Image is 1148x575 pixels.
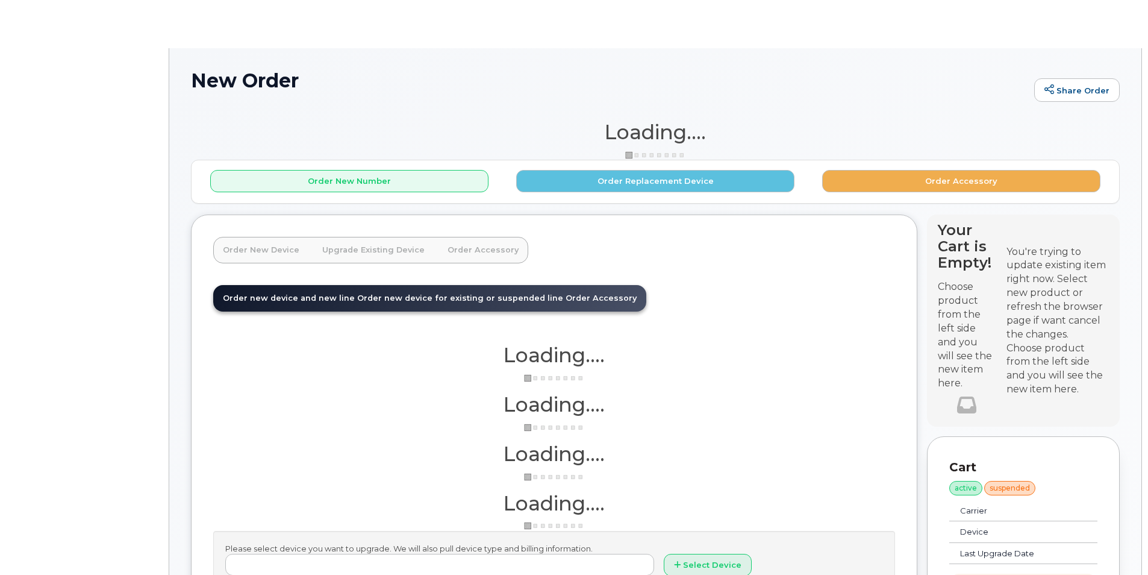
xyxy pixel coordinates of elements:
h1: Loading.... [213,344,895,366]
a: Order Accessory [438,237,528,263]
div: active [949,481,982,495]
a: Order New Device [213,237,309,263]
img: ajax-loader-3a6953c30dc77f0bf724df975f13086db4f4c1262e45940f03d1251963f1bf2e.gif [524,521,584,530]
a: Upgrade Existing Device [313,237,434,263]
div: You're trying to update existing item right now. Select new product or refresh the browser page i... [1006,245,1109,342]
img: ajax-loader-3a6953c30dc77f0bf724df975f13086db4f4c1262e45940f03d1251963f1bf2e.gif [524,374,584,383]
div: suspended [984,481,1035,495]
td: Last Upgrade Date [949,543,1070,565]
a: Share Order [1034,78,1120,102]
h1: Loading.... [213,443,895,465]
p: Choose product from the left side and you will see the new item here. [938,280,996,391]
div: Choose product from the left side and you will see the new item here. [1006,342,1109,397]
span: Order new device for existing or suspended line [357,294,563,303]
h1: New Order [191,70,1028,91]
h4: Your Cart is Empty! [938,222,996,271]
img: ajax-loader-3a6953c30dc77f0bf724df975f13086db4f4c1262e45940f03d1251963f1bf2e.gif [625,151,685,160]
span: Order new device and new line [223,294,355,303]
img: ajax-loader-3a6953c30dc77f0bf724df975f13086db4f4c1262e45940f03d1251963f1bf2e.gif [524,473,584,482]
button: Order Accessory [822,170,1100,192]
button: Order Replacement Device [516,170,794,192]
h1: Loading.... [213,394,895,415]
button: Order New Number [210,170,488,192]
span: Order Accessory [566,294,637,303]
p: Cart [949,459,1097,476]
td: Device [949,521,1070,543]
img: ajax-loader-3a6953c30dc77f0bf724df975f13086db4f4c1262e45940f03d1251963f1bf2e.gif [524,423,584,432]
h1: Loading.... [191,121,1120,143]
td: Carrier [949,500,1070,522]
h1: Loading.... [213,492,895,514]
